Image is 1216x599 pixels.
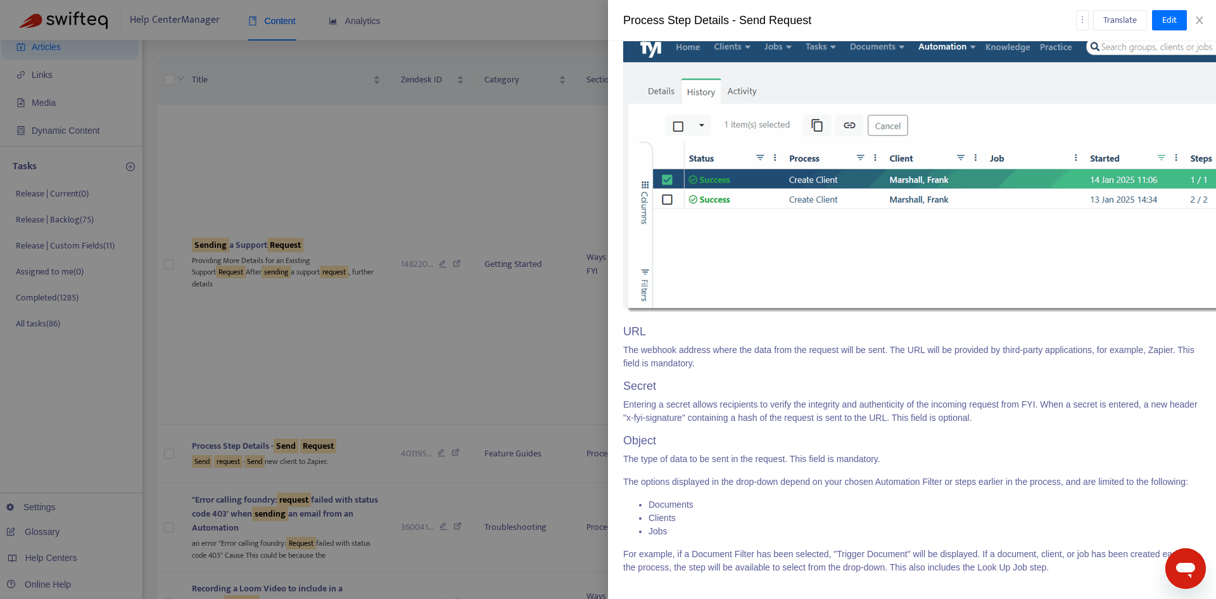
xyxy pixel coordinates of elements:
span: more [1078,15,1087,24]
p: The options displayed in the drop-down depend on your chosen Automation Filter or steps earlier i... [623,475,1201,489]
button: more [1076,10,1089,30]
span: Edit [1162,13,1177,27]
span: Translate [1103,13,1137,27]
p: For example, if a Document Filter has been selected, "Trigger Document" will be displayed. If a d... [623,548,1201,574]
button: Edit [1152,10,1187,30]
li: Clients [649,512,1201,525]
button: Close [1191,15,1208,27]
iframe: Button to launch messaging window [1165,548,1206,589]
p: The type of data to be sent in the request. This field is mandatory. [623,453,1201,466]
button: Translate [1093,10,1147,30]
h3: Object [623,434,1201,448]
p: Entering a secret allows recipients to verify the integrity and authenticity of the incoming requ... [623,398,1201,425]
li: Jobs [649,525,1201,538]
h3: Secret [623,380,1201,394]
h3: URL [623,325,1201,339]
div: Process Step Details - Send Request [623,12,1076,29]
p: The webhook address where the data from the request will be sent. The URL will be provided by thi... [623,344,1201,370]
span: close [1194,15,1205,25]
li: Documents [649,498,1201,512]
